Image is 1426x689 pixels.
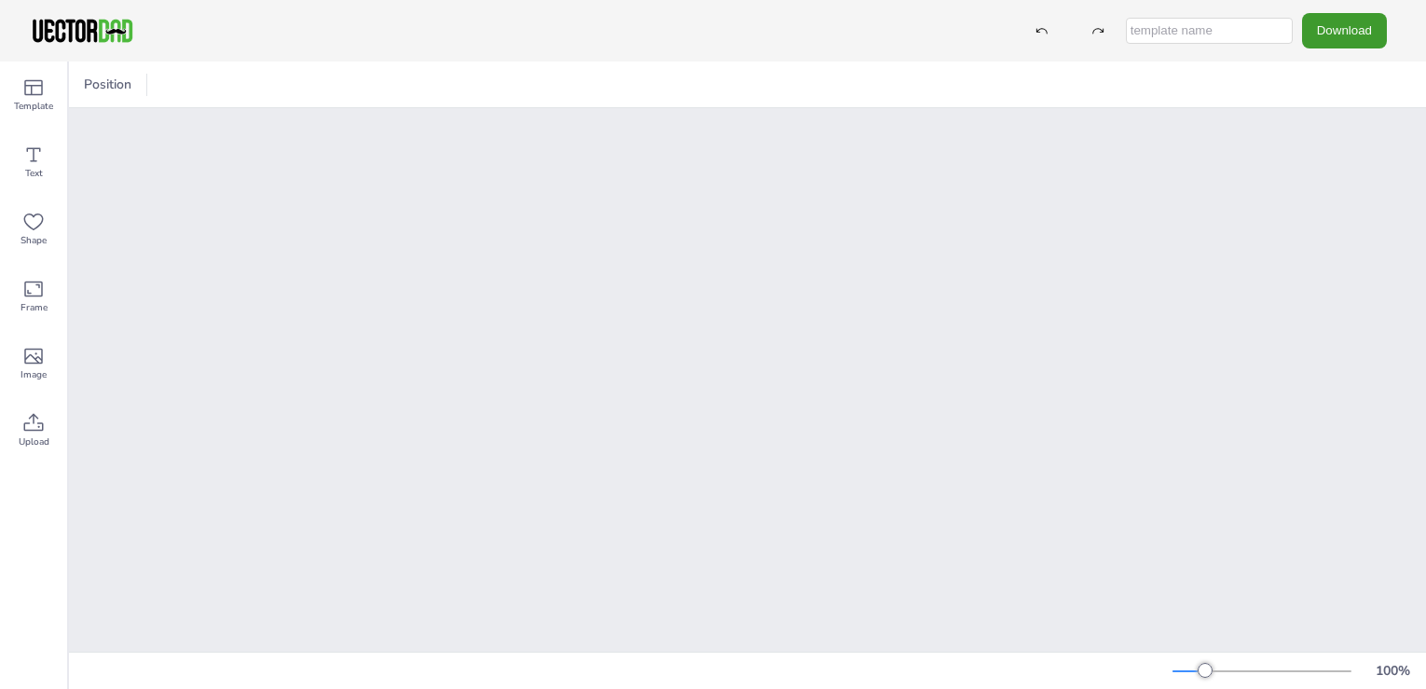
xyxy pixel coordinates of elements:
span: Shape [21,233,47,248]
img: VectorDad-1.png [30,17,135,45]
span: Template [14,99,53,114]
input: template name [1126,18,1293,44]
span: Upload [19,434,49,449]
span: Text [25,166,43,181]
div: 100 % [1370,662,1415,680]
span: Frame [21,300,48,315]
span: Image [21,367,47,382]
button: Download [1302,13,1387,48]
span: Position [80,76,135,93]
